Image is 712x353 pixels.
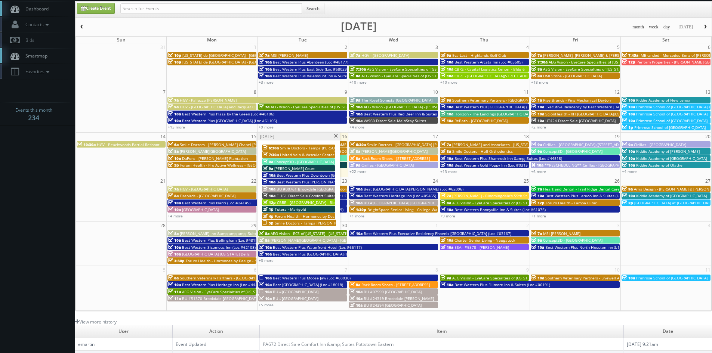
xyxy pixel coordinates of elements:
[454,118,508,123] span: ReBath - [GEOGRAPHIC_DATA]
[441,111,453,117] span: 10a
[350,303,363,308] span: 10a
[636,275,708,281] span: Primrose School of [GEOGRAPHIC_DATA]
[277,193,394,198] span: FL161 Direct Sale Comfort Suites [GEOGRAPHIC_DATA] Downtown
[545,275,694,281] span: Southern Veterinary Partners - Livewell Animal Urgent Care of [GEOGRAPHIC_DATA]
[441,97,451,103] span: 9a
[531,97,542,103] span: 1a
[364,200,447,205] span: BU #[GEOGRAPHIC_DATA] [GEOGRAPHIC_DATA]
[280,145,407,151] span: Smile Doctors - Tampa [PERSON_NAME] [PERSON_NAME] Orthodontics
[636,118,708,123] span: Primrose School of [GEOGRAPHIC_DATA]
[636,193,707,198] span: Kiddie Academy of [GEOGRAPHIC_DATA]
[22,53,47,59] span: Smartmap
[259,59,272,65] span: 10a
[622,142,633,147] span: 9a
[277,179,401,185] span: Best Western Plus [PERSON_NAME][GEOGRAPHIC_DATA] (Loc #66006)
[531,142,542,147] span: 9a
[168,200,181,205] span: 10a
[636,111,708,117] span: Primrose School of [GEOGRAPHIC_DATA]
[263,207,274,212] span: 1p
[168,258,185,263] span: 3:30p
[162,88,166,96] span: 7
[364,289,422,294] span: BU #07590 [GEOGRAPHIC_DATA]
[454,156,562,161] span: Best Western Plus Shamrock Inn &amp; Suites (Loc #44518)
[622,169,637,174] a: +4 more
[259,245,272,250] span: 10a
[168,251,181,257] span: 10a
[454,73,574,78] span: CBRE - [GEOGRAPHIC_DATA][STREET_ADDRESS][GEOGRAPHIC_DATA]
[367,142,487,147] span: Smile Doctors - [GEOGRAPHIC_DATA] [PERSON_NAME] Orthodontics
[15,106,52,114] span: Events this month
[263,193,275,198] span: 10a
[454,59,523,65] span: Best Western Arcata Inn (Loc #05505)
[350,66,366,72] span: 7:30a
[636,97,690,103] span: Kiddie Academy of New Lenox
[259,231,269,236] span: 8a
[182,118,277,123] span: Best Western Plus [GEOGRAPHIC_DATA] (Loc #61105)
[454,238,515,243] span: Charter Senior Living - Naugatuck
[441,104,453,109] span: 10a
[452,275,586,281] span: AEG Vision - EyeCare Specialties of [US_STATE] – [PERSON_NAME] Eye Care
[97,142,160,147] span: HGV - Beachwoods Partial Reshoot
[263,220,274,226] span: 5p
[180,275,272,281] span: Southern Veterinary Partners - [GEOGRAPHIC_DATA]
[364,231,511,236] span: Best Western Plus Executive Residency Phoenix [GEOGRAPHIC_DATA] (Loc #03167)
[263,341,394,347] a: PA672 Direct Sale Comfort Inn &amp; Suites Pottstown Eastern
[253,43,257,51] span: 1
[77,3,115,14] a: Create Event
[273,73,373,78] span: Best Western Plus Valemount Inn & Suites (Loc #62120)
[622,97,635,103] span: 10a
[441,149,451,154] span: 8a
[22,21,50,28] span: Contacts
[441,66,453,72] span: 10a
[117,37,126,43] span: Sun
[523,88,530,96] span: 11
[361,282,430,287] span: Rack Room Shoes - [STREET_ADDRESS]
[182,245,256,250] span: Best Western Sicamous Inn (Loc #62108)
[364,303,422,308] span: BU #24394 [GEOGRAPHIC_DATA]
[168,289,181,294] span: 11a
[622,162,635,168] span: 10a
[454,207,546,212] span: Best Western Bonnyville Inn & Suites (Loc #61075)
[454,245,509,250] span: ESA - #9378 - [PERSON_NAME]
[168,118,181,123] span: 10a
[361,162,414,168] span: Cirillas - [GEOGRAPHIC_DATA]
[263,152,279,157] span: 7:30a
[441,59,453,65] span: 10a
[441,73,453,78] span: 10a
[350,118,363,123] span: 10a
[531,231,542,236] span: 7a
[168,156,181,161] span: 10a
[263,200,276,205] span: 12p
[441,142,451,147] span: 7a
[350,149,360,154] span: 8a
[168,193,179,198] span: 8a
[531,213,546,219] a: +1 more
[531,59,548,65] span: 7:30a
[263,179,275,185] span: 10a
[622,118,635,123] span: 10a
[168,53,181,58] span: 10p
[622,149,635,154] span: 10a
[454,66,525,72] span: CBRE - Capital Logistics Center - Bldg 6
[432,88,439,96] span: 10
[350,53,360,58] span: 7a
[168,124,185,130] a: +13 more
[275,220,401,226] span: Smile Doctors - Tampa [PERSON_NAME] [PERSON_NAME] Orthodontics
[182,156,248,161] span: DuPont - [PERSON_NAME] Plantation
[263,145,279,151] span: 6:30a
[531,200,545,205] span: 12p
[531,73,542,78] span: 8a
[168,104,179,109] span: 9a
[180,104,260,109] span: HGV - [GEOGRAPHIC_DATA] and Racquet Club
[168,231,179,236] span: 8a
[273,59,348,65] span: Best Western Plus Aberdeen (Loc #48177)
[361,149,428,154] span: [PERSON_NAME][GEOGRAPHIC_DATA]
[259,80,274,85] a: +3 more
[634,125,706,130] span: Primrose School of [GEOGRAPHIC_DATA]
[263,159,273,164] span: 9a
[531,169,546,174] a: +6 more
[22,68,51,75] span: Favorites
[274,166,315,171] span: [PERSON_NAME] Court
[168,111,181,117] span: 10a
[452,193,527,198] span: [PERSON_NAME] - Bloomingdale's 59th St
